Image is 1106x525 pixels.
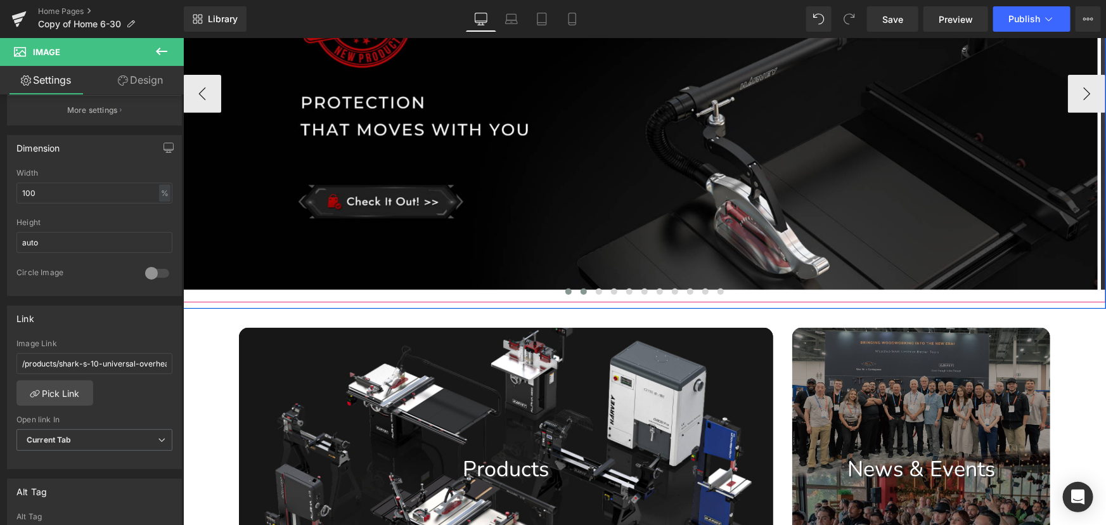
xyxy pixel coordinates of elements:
div: Height [16,218,172,227]
div: Width [16,169,172,178]
p: More settings [67,105,118,116]
button: Redo [837,6,862,32]
div: Dimension [16,136,60,153]
div: Link [16,306,34,324]
span: Publish [1008,14,1040,24]
div: % [159,185,170,202]
a: Home Pages [38,6,184,16]
input: auto [16,183,172,204]
button: More [1076,6,1101,32]
button: Undo [806,6,832,32]
span: Preview [939,13,973,26]
span: Image [33,47,60,57]
input: https://your-shop.myshopify.com [16,353,172,374]
span: Save [882,13,903,26]
a: New Library [184,6,247,32]
div: Circle Image [16,268,132,281]
p: News & Events [609,417,867,446]
button: More settings [8,95,181,125]
div: Open link In [16,415,172,424]
a: Pick Link [16,380,93,406]
a: Laptop [496,6,527,32]
b: Current Tab [27,435,72,444]
p: Products [56,417,591,446]
a: Preview [923,6,988,32]
div: Open Intercom Messenger [1063,482,1093,512]
a: Mobile [557,6,588,32]
a: Desktop [466,6,496,32]
input: auto [16,232,172,253]
div: Alt Tag [16,479,47,497]
div: Image Link [16,339,172,348]
a: Tablet [527,6,557,32]
span: Library [208,13,238,25]
button: Publish [993,6,1071,32]
span: Copy of Home 6-30 [38,19,121,29]
a: Design [94,66,186,94]
div: Alt Tag [16,512,172,521]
